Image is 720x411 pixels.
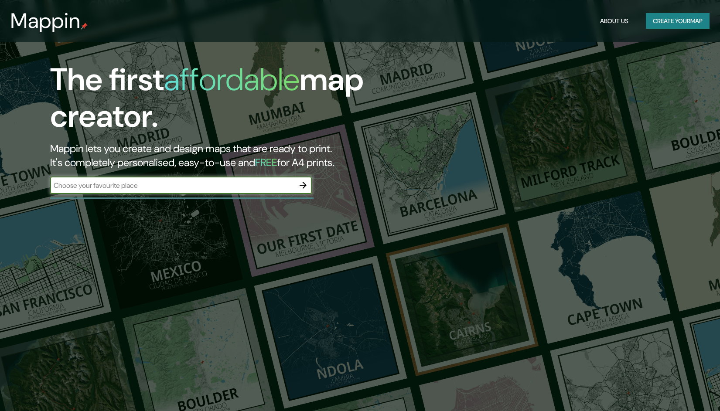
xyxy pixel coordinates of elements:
h5: FREE [255,156,277,169]
button: Create yourmap [646,13,710,29]
h2: Mappin lets you create and design maps that are ready to print. It's completely personalised, eas... [50,142,410,170]
input: Choose your favourite place [50,180,294,190]
button: About Us [597,13,632,29]
img: mappin-pin [81,23,88,30]
h1: The first map creator. [50,61,410,142]
h1: affordable [164,59,300,100]
h3: Mappin [10,9,81,33]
